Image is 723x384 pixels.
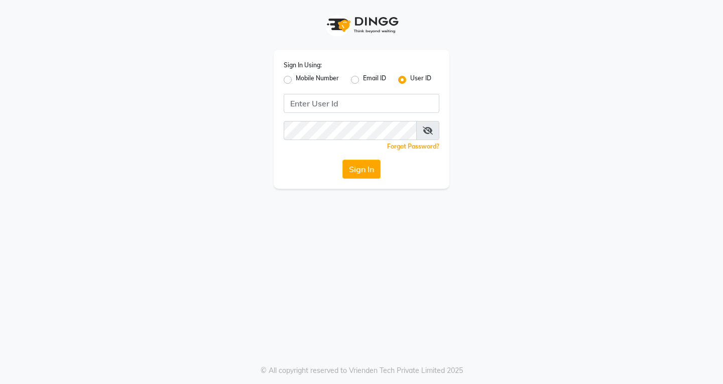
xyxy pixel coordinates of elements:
img: logo1.svg [321,10,402,40]
input: Username [284,121,417,140]
a: Forgot Password? [387,143,439,150]
label: Email ID [363,74,386,86]
input: Username [284,94,439,113]
label: Mobile Number [296,74,339,86]
label: User ID [410,74,431,86]
label: Sign In Using: [284,61,322,70]
button: Sign In [342,160,381,179]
